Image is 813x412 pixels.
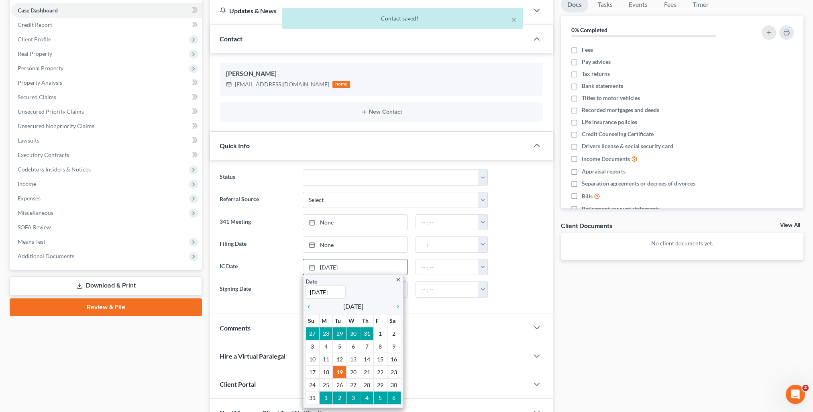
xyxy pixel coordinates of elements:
[786,385,805,404] iframe: Intercom live chat
[216,214,298,230] label: 341 Meeting
[319,392,333,404] td: 1
[319,327,333,340] td: 28
[18,50,52,57] span: Real Property
[395,277,401,283] i: close
[582,106,659,114] span: Recorded mortgages and deeds
[582,118,637,126] span: Life insurance policies
[416,259,479,275] input: -- : --
[306,277,317,286] label: Date
[333,366,346,379] td: 19
[333,314,346,327] th: Tu
[319,353,333,366] td: 11
[416,215,479,230] input: -- : --
[582,167,626,175] span: Appraisal reports
[11,220,202,235] a: SOFA Review
[511,14,517,24] button: ×
[306,366,319,379] td: 17
[582,179,695,188] span: Separation agreements or decrees of divorces
[333,392,346,404] td: 2
[11,3,202,18] a: Case Dashboard
[333,353,346,366] td: 12
[395,275,401,284] a: close
[387,379,401,392] td: 30
[306,353,319,366] td: 10
[226,109,537,115] button: New Contact
[387,340,401,353] td: 9
[373,340,387,353] td: 8
[10,276,202,295] a: Download & Print
[802,385,809,391] span: 3
[346,379,360,392] td: 27
[582,70,610,78] span: Tax returns
[360,392,374,404] td: 4
[387,327,401,340] td: 2
[561,221,612,230] div: Client Documents
[220,142,250,149] span: Quick Info
[582,58,611,66] span: Pay advices
[289,14,517,22] div: Contact saved!
[18,209,53,216] span: Miscellaneous
[11,90,202,104] a: Secured Claims
[343,302,363,311] span: [DATE]
[18,137,39,144] span: Lawsuits
[220,6,519,15] div: Updates & News
[391,302,401,311] a: chevron_right
[387,314,401,327] th: Sa
[319,379,333,392] td: 25
[18,108,84,115] span: Unsecured Priority Claims
[10,298,202,316] a: Review & File
[360,366,374,379] td: 21
[333,379,346,392] td: 26
[319,314,333,327] th: M
[571,27,607,33] strong: 0% Completed
[582,155,630,163] span: Income Documents
[306,379,319,392] td: 24
[346,366,360,379] td: 20
[582,130,654,138] span: Credit Counseling Certificate
[360,327,374,340] td: 31
[11,148,202,162] a: Executory Contracts
[319,340,333,353] td: 4
[319,366,333,379] td: 18
[373,314,387,327] th: F
[360,353,374,366] td: 14
[226,69,537,79] div: [PERSON_NAME]
[220,380,256,388] span: Client Portal
[360,340,374,353] td: 7
[582,94,640,102] span: Titles to motor vehicles
[11,104,202,119] a: Unsecured Priority Claims
[18,253,74,259] span: Additional Documents
[216,259,298,275] label: IC Date
[18,151,69,158] span: Executory Contracts
[220,352,285,360] span: Hire a Virtual Paralegal
[235,80,329,88] div: [EMAIL_ADDRESS][DOMAIN_NAME]
[306,314,319,327] th: Su
[18,36,51,43] span: Client Profile
[391,304,401,310] i: chevron_right
[333,340,346,353] td: 5
[18,238,45,245] span: Means Test
[780,222,800,228] a: View All
[11,133,202,148] a: Lawsuits
[582,82,623,90] span: Bank statements
[18,7,58,14] span: Case Dashboard
[333,327,346,340] td: 29
[387,392,401,404] td: 6
[332,81,350,88] div: home
[216,237,298,253] label: Filing Date
[11,75,202,90] a: Property Analysis
[306,340,319,353] td: 3
[387,353,401,366] td: 16
[303,259,407,275] a: [DATE]
[216,192,298,208] label: Referral Source
[346,314,360,327] th: W
[373,392,387,404] td: 5
[306,286,346,299] input: 1/1/2013
[373,366,387,379] td: 22
[216,169,298,186] label: Status
[303,215,407,230] a: None
[220,35,242,43] span: Contact
[567,239,797,247] p: No client documents yet.
[346,327,360,340] td: 30
[360,314,374,327] th: Th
